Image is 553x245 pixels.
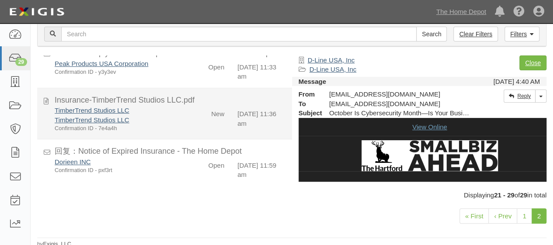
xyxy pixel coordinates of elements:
[15,58,27,66] div: 29
[504,90,536,103] a: Reply
[488,208,517,224] a: ‹ Prev
[292,108,323,117] strong: Subject
[323,99,476,108] div: agreement-pexw9w@sbainsurance.homedepot.com
[7,4,67,20] img: logo-5460c22ac91f19d4615b14bd174203de0afe785f0fc80cf4dbbc73dc1793850b.png
[55,116,129,124] a: TimberTrend Studios LLC
[211,106,224,118] div: New
[55,158,91,166] a: Dorieen INC
[237,106,285,128] div: [DATE] 11:36 am
[55,146,285,157] div: 回复：Notice of Expired Insurance - The Home Depot
[513,6,525,17] i: Help Center - Complianz
[412,123,447,131] a: View Online
[61,27,417,41] input: Search
[453,27,497,41] a: Clear Filters
[55,115,184,124] div: TimberTrend Studios LLC
[416,27,447,41] input: Search
[494,77,540,86] div: [DATE] 4:40 AM
[55,166,184,174] div: Confirmation ID - pxf3rt
[55,124,184,132] div: Confirmation ID - 7e4a4h
[299,78,326,85] strong: Message
[208,59,224,72] div: Open
[237,157,285,179] div: [DATE] 11:59 am
[208,157,224,170] div: Open
[323,108,476,117] div: October Is Cybersecurity Month—Is Your Business Prepared?
[494,191,515,199] b: 21 - 29
[310,66,357,73] a: D-Line USA, Inc
[237,59,285,81] div: [DATE] 11:33 am
[55,106,184,115] div: TimberTrend Studios LLC
[292,99,323,108] strong: To
[504,27,539,41] a: Filters
[519,55,546,70] a: Close
[532,208,546,224] a: 2
[520,191,527,199] b: 29
[292,90,323,99] strong: From
[459,208,489,224] a: « First
[308,56,355,64] a: D-Line USA, Inc
[55,107,129,114] a: TimberTrend Studios LLC
[31,190,553,200] div: Displaying of in total
[517,208,532,224] a: 1
[55,95,285,106] div: Insurance-TimberTrend Studios LLC.pdf
[55,60,148,67] a: Peak Products USA Corporation
[323,90,476,99] div: [EMAIL_ADDRESS][DOMAIN_NAME]
[432,3,490,21] a: The Home Depot
[362,140,498,171] img: Small Biz Ahead Logo
[55,68,184,76] div: Confirmation ID - y3y3ev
